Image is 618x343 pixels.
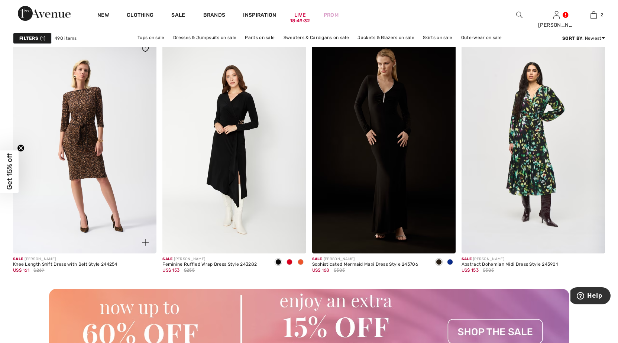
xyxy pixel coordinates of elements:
a: 2 [575,10,612,19]
div: [PERSON_NAME] [13,256,117,262]
span: Sale [312,257,322,261]
img: heart_black_full.svg [142,46,149,52]
a: Brands [203,12,226,20]
span: US$ 153 [462,268,479,273]
a: Dresses & Jumpsuits on sale [169,33,240,42]
div: Sophisticated Mermaid Maxi Dress Style 243706 [312,262,418,267]
div: 18:49:32 [290,17,310,25]
span: Sale [162,257,172,261]
a: Clothing [127,12,153,20]
img: My Info [553,10,560,19]
button: Close teaser [17,144,25,152]
img: My Bag [591,10,597,19]
div: Royal Sapphire 163 [444,256,456,269]
a: Tops on sale [134,33,168,42]
span: $305 [334,267,345,274]
strong: Sort By [562,36,582,41]
span: 1 [40,35,45,42]
div: Knee Length Shift Dress with Belt Style 244254 [13,262,117,267]
iframe: Opens a widget where you can find more information [570,287,611,306]
div: Lava [295,256,306,269]
a: New [97,12,109,20]
a: Knee Length Shift Dress with Belt Style 244254. Beige/Black [13,38,156,253]
span: Inspiration [243,12,276,20]
span: Get 15% off [5,153,14,190]
span: 490 items [55,35,77,42]
strong: Filters [19,35,38,42]
img: search the website [516,10,522,19]
div: Black [433,256,444,269]
a: Jackets & Blazers on sale [354,33,418,42]
div: [PERSON_NAME] [312,256,418,262]
a: Sweaters & Cardigans on sale [280,33,353,42]
div: Feminine Ruffled Wrap Dress Style 243282 [162,262,257,267]
img: plus_v2.svg [142,239,149,246]
img: Abstract Bohemian Midi Dress Style 243901. Black/Multi [462,38,605,253]
a: Sale [171,12,185,20]
a: Sign In [553,11,560,18]
div: [PERSON_NAME] [162,256,257,262]
div: Abstract Bohemian Midi Dress Style 243901 [462,262,558,267]
img: Feminine Ruffled Wrap Dress Style 243282. Black [162,38,306,253]
img: 1ère Avenue [18,6,71,21]
a: Prom [324,11,339,19]
a: Live18:49:32 [294,11,306,19]
a: Skirts on sale [419,33,456,42]
span: US$ 153 [162,268,179,273]
img: Sophisticated Mermaid Maxi Dress Style 243706. Black [312,38,456,253]
div: Lipstick Red 173 [284,256,295,269]
span: US$ 161 [13,268,29,273]
span: Sale [462,257,472,261]
div: Black [273,256,284,269]
a: Pants on sale [241,33,278,42]
span: $255 [184,267,195,274]
span: Sale [13,257,23,261]
a: Outerwear on sale [457,33,505,42]
div: : Newest [562,35,605,42]
div: [PERSON_NAME] [462,256,558,262]
span: 2 [601,12,603,18]
span: US$ 168 [312,268,330,273]
span: $305 [483,267,494,274]
span: $269 [33,267,44,274]
div: [PERSON_NAME] [538,21,575,29]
